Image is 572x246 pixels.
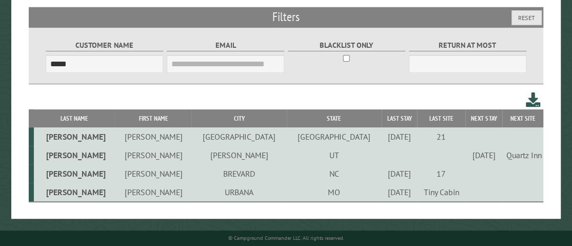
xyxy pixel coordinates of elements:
td: [PERSON_NAME] [34,183,115,202]
th: City [191,109,286,127]
th: Next Site [502,109,543,127]
label: Customer Name [46,40,163,51]
td: 17 [417,164,465,183]
td: [PERSON_NAME] [191,146,286,164]
label: Return at most [409,40,526,51]
td: [GEOGRAPHIC_DATA] [191,127,286,146]
img: tab_keywords_by_traffic_grey.svg [102,60,110,68]
div: [DATE] [467,150,501,160]
div: [DATE] [383,131,416,142]
div: Domain Overview [39,61,92,67]
td: Quartz Inn [502,146,543,164]
td: [PERSON_NAME] [115,127,191,146]
h2: Filters [29,7,544,27]
th: First Name [115,109,191,127]
div: Keywords by Traffic [113,61,173,67]
label: Blacklist only [288,40,405,51]
th: Last Name [34,109,115,127]
th: Last Site [417,109,465,127]
td: [PERSON_NAME] [34,164,115,183]
td: URBANA [191,183,286,202]
td: 21 [417,127,465,146]
small: © Campground Commander LLC. All rights reserved. [228,235,344,241]
div: [DATE] [383,187,416,197]
th: State [287,109,382,127]
td: [GEOGRAPHIC_DATA] [287,127,382,146]
th: Next Stay [465,109,502,127]
label: Email [167,40,284,51]
td: [PERSON_NAME] [115,164,191,183]
div: Domain: [DOMAIN_NAME] [27,27,113,35]
td: BREVARD [191,164,286,183]
div: v 4.0.25 [29,16,50,25]
a: Download this customer list (.csv) [526,90,541,109]
td: Tiny Cabin [417,183,465,202]
td: [PERSON_NAME] [115,146,191,164]
td: [PERSON_NAME] [34,146,115,164]
th: Last Stay [382,109,417,127]
div: [DATE] [383,168,416,179]
td: NC [287,164,382,183]
button: Reset [511,10,542,25]
td: [PERSON_NAME] [115,183,191,202]
td: [PERSON_NAME] [34,127,115,146]
td: UT [287,146,382,164]
td: MO [287,183,382,202]
img: website_grey.svg [16,27,25,35]
img: logo_orange.svg [16,16,25,25]
img: tab_domain_overview_orange.svg [28,60,36,68]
